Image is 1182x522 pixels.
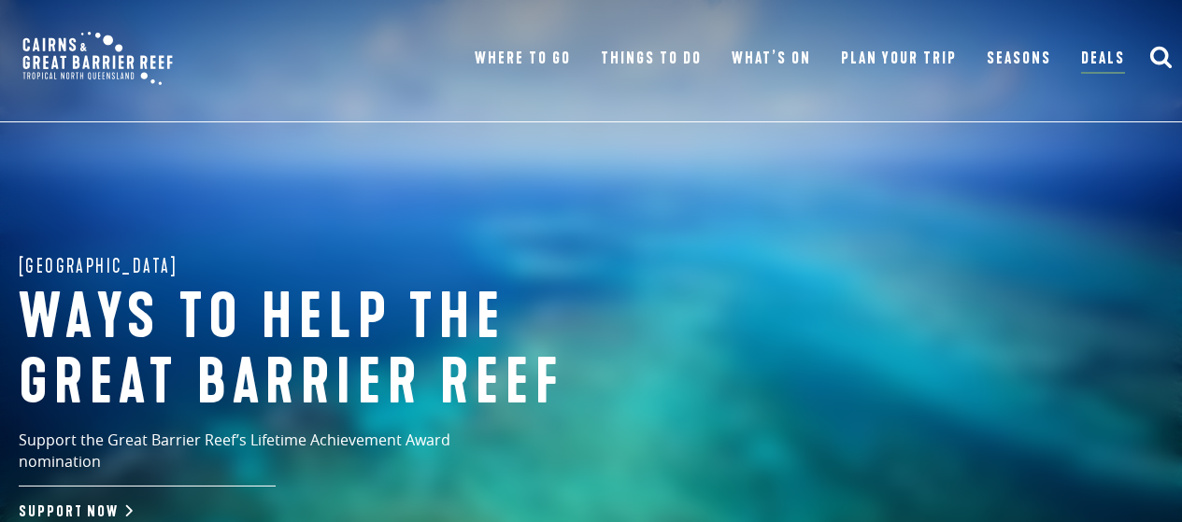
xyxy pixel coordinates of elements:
[19,502,129,521] a: Support Now
[732,46,811,72] a: What’s On
[475,46,571,72] a: Where To Go
[19,286,635,416] h1: Ways to help the great barrier reef
[19,430,533,487] p: Support the Great Barrier Reef’s Lifetime Achievement Award nomination
[601,46,702,72] a: Things To Do
[841,46,958,72] a: Plan Your Trip
[1081,46,1125,74] a: Deals
[19,251,178,281] span: [GEOGRAPHIC_DATA]
[9,19,186,98] img: CGBR-TNQ_dual-logo.svg
[987,46,1051,72] a: Seasons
